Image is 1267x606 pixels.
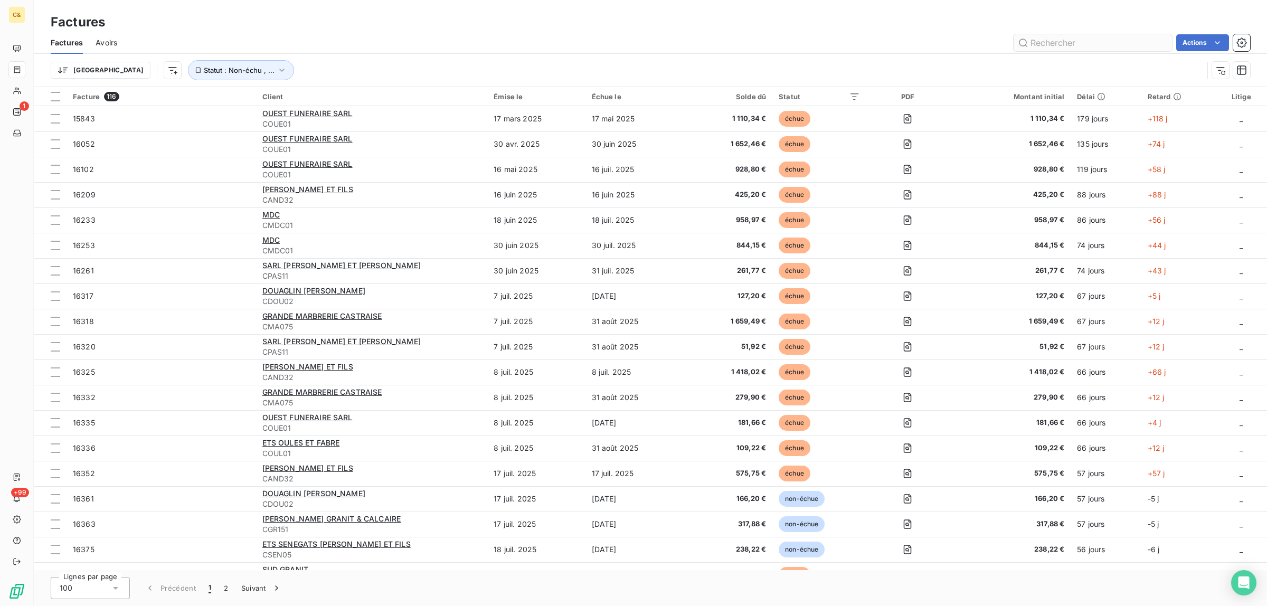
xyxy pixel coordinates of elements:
span: _ [1240,139,1243,148]
span: +12 j [1148,317,1165,326]
span: échue [779,390,810,405]
td: 31 juil. 2025 [585,258,683,283]
td: 88 jours [1071,182,1141,207]
span: échue [779,339,810,355]
span: 16335 [73,418,95,427]
span: _ [1240,342,1243,351]
span: 1 418,02 € [689,367,766,377]
td: 179 jours [1071,106,1141,131]
span: +12 j [1148,393,1165,402]
span: 16325 [73,367,95,376]
td: 18 juin 2025 [487,207,585,233]
button: Actions [1176,34,1229,51]
td: 74 jours [1071,258,1141,283]
span: Facture [73,92,100,101]
span: 261,77 € [955,266,1064,276]
td: 57 jours [1071,461,1141,486]
td: 16 juin 2025 [585,182,683,207]
span: 16318 [73,317,94,326]
span: 109,22 € [689,443,766,453]
span: [PERSON_NAME] ET FILS [262,463,353,472]
div: Open Intercom Messenger [1231,570,1256,595]
span: _ [1240,266,1243,275]
span: 1 659,49 € [955,316,1064,327]
td: 57 jours [1071,512,1141,537]
td: 30 juil. 2025 [585,233,683,258]
span: +12 j [1148,342,1165,351]
td: [DATE] [585,283,683,309]
td: [DATE] [585,486,683,512]
span: 575,75 € [955,468,1064,479]
span: +66 j [1148,367,1166,376]
td: 74 jours [1071,233,1141,258]
td: 31 août 2025 [585,309,683,334]
span: [PERSON_NAME] ET FILS [262,362,353,371]
span: _ [1240,190,1243,199]
span: 928,80 € [955,164,1064,175]
span: CSEN05 [262,550,481,560]
span: _ [1240,317,1243,326]
span: 51,92 € [689,342,766,352]
span: CAND32 [262,195,481,205]
td: 56 jours [1071,537,1141,562]
span: +58 j [1148,165,1166,174]
span: 844,15 € [955,240,1064,251]
td: 17 mai 2025 [585,106,683,131]
span: _ [1240,241,1243,250]
span: 166,20 € [955,494,1064,504]
td: 30 juin 2025 [585,131,683,157]
span: 16332 [73,393,96,402]
span: COUE01 [262,119,481,129]
td: 66 jours [1071,410,1141,435]
span: _ [1240,291,1243,300]
span: _ [1240,418,1243,427]
span: 238,22 € [689,544,766,555]
td: 8 juil. 2025 [487,410,585,435]
span: CPAS11 [262,347,481,357]
span: 100 [60,583,72,593]
span: COUL01 [262,448,481,459]
span: CMDC01 [262,245,481,256]
span: 1 652,46 € [689,139,766,149]
span: _ [1240,393,1243,402]
td: 119 jours [1071,157,1141,182]
span: 261,77 € [689,266,766,276]
td: 86 jours [1071,207,1141,233]
td: 31 août 2025 [585,385,683,410]
button: Statut : Non-échu , ... [188,60,294,80]
td: 67 jours [1071,334,1141,359]
td: 17 juil. 2025 [487,512,585,537]
span: 1 [20,101,29,111]
span: CAND32 [262,474,481,484]
span: SARL [PERSON_NAME] ET [PERSON_NAME] [262,261,421,270]
span: 1 110,34 € [955,113,1064,124]
span: 16375 [73,545,94,554]
td: 30 juin 2025 [487,233,585,258]
span: échue [779,136,810,152]
span: Factures [51,37,83,48]
span: échue [779,238,810,253]
span: 425,20 € [955,190,1064,200]
span: ETS SENEGATS [PERSON_NAME] ET FILS [262,539,411,548]
h3: Factures [51,13,105,32]
td: 30 avr. 2025 [487,131,585,157]
span: +5 j [1148,291,1161,300]
span: 575,75 € [689,468,766,479]
span: 116 [104,92,119,101]
button: Suivant [235,577,288,599]
span: échue [779,162,810,177]
div: Retard [1148,92,1209,101]
span: -5 j [1148,494,1159,503]
span: GRANDE MARBRERIE CASTRAISE [262,387,382,396]
span: +57 j [1148,469,1165,478]
span: Avoirs [96,37,117,48]
span: 181,66 € [689,418,766,428]
div: PDF [873,92,942,101]
span: 1 110,34 € [689,113,766,124]
span: 1 [209,583,211,593]
td: 67 jours [1071,309,1141,334]
span: DOUAGLIN [PERSON_NAME] [262,489,365,498]
span: COUE01 [262,423,481,433]
span: non-échue [779,542,825,557]
span: 16317 [73,291,93,300]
